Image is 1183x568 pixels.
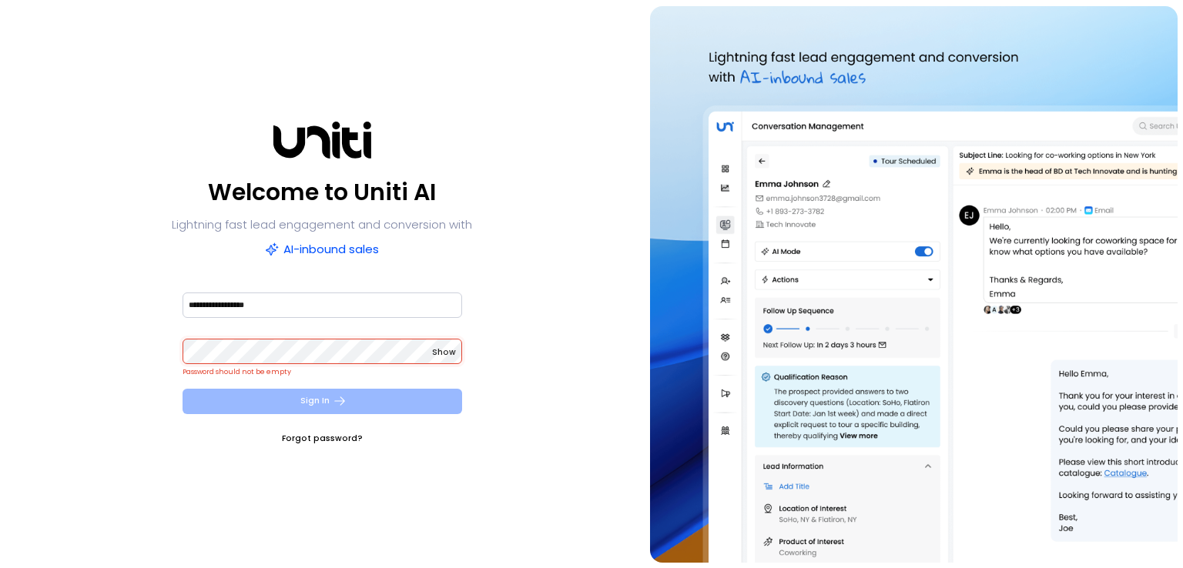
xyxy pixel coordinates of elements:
span: Show [432,346,456,358]
p: Welcome to Uniti AI [208,174,436,211]
a: Forgot password? [282,431,363,446]
button: Show [432,345,456,360]
img: auth-hero.png [650,6,1177,563]
button: Sign In [183,389,462,414]
p: Lightning fast lead engagement and conversion with [172,214,472,236]
span: Password should not be empty [183,367,291,376]
p: AI-inbound sales [265,239,379,260]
